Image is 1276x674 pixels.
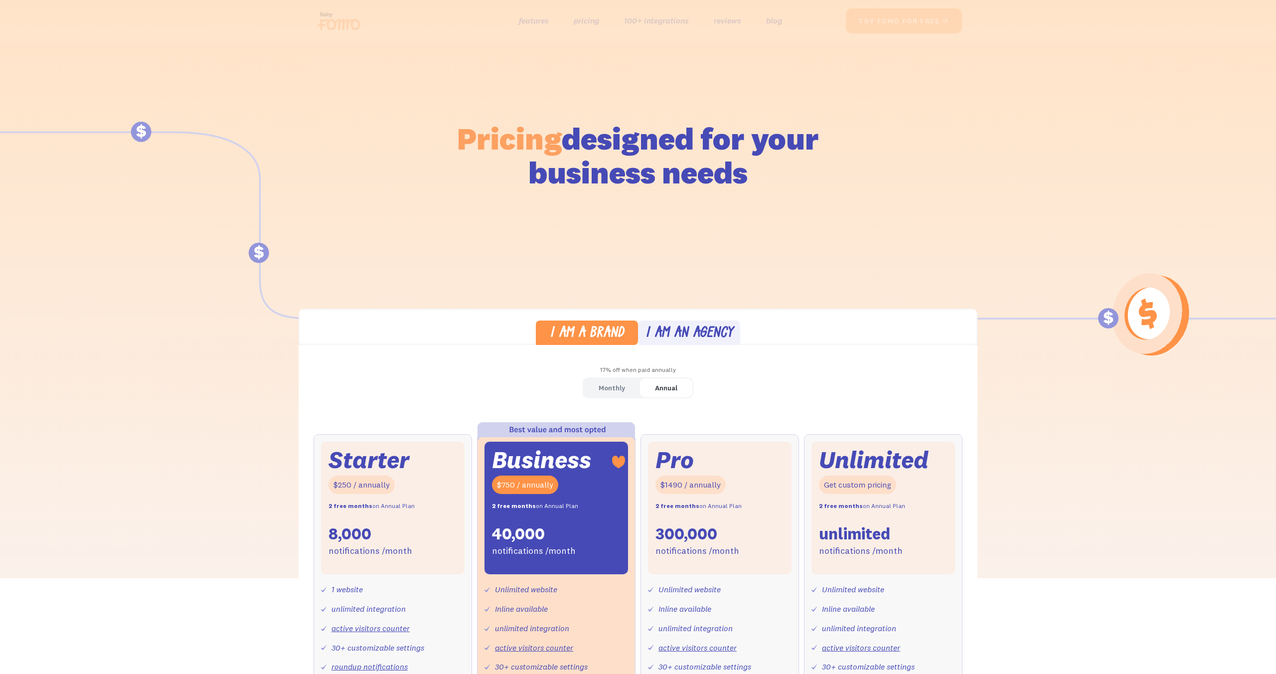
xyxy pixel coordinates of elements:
[655,381,677,395] div: Annual
[658,621,733,636] div: unlimited integration
[331,662,408,672] a: roundup notifications
[714,13,741,28] a: reviews
[655,544,739,558] div: notifications /month
[655,476,726,494] div: $1490 / annually
[574,13,599,28] a: pricing
[942,16,950,25] span: 
[819,449,929,471] div: Unlimited
[655,523,717,544] div: 300,000
[331,602,406,616] div: unlimited integration
[492,499,578,513] div: on Annual Plan
[519,13,549,28] a: features
[655,499,742,513] div: on Annual Plan
[822,643,900,653] a: active visitors counter
[599,381,625,395] div: Monthly
[822,621,896,636] div: unlimited integration
[328,502,372,509] strong: 2 free months
[658,602,711,616] div: Inline available
[331,582,363,597] div: 1 website
[328,449,409,471] div: Starter
[331,623,410,633] a: active visitors counter
[819,502,863,509] strong: 2 free months
[492,502,536,509] strong: 2 free months
[766,13,782,28] a: blog
[819,476,896,494] div: Get custom pricing
[457,119,562,158] span: Pricing
[495,660,588,674] div: 30+ customizable settings
[645,327,733,341] div: I am an agency
[328,499,415,513] div: on Annual Plan
[822,660,915,674] div: 30+ customizable settings
[457,122,819,189] h1: designed for your business needs
[550,327,624,341] div: I am a brand
[658,582,721,597] div: Unlimited website
[495,602,548,616] div: Inline available
[819,544,903,558] div: notifications /month
[822,602,875,616] div: Inline available
[328,476,395,494] div: $250 / annually
[495,582,557,597] div: Unlimited website
[624,13,689,28] a: 100+ integrations
[822,582,884,597] div: Unlimited website
[495,643,573,653] a: active visitors counter
[492,449,591,471] div: Business
[331,641,424,655] div: 30+ customizable settings
[655,502,699,509] strong: 2 free months
[819,499,905,513] div: on Annual Plan
[299,363,977,377] div: 17% off when paid annually
[492,476,558,494] div: $750 / annually
[495,621,569,636] div: unlimited integration
[492,544,576,558] div: notifications /month
[846,8,962,33] a: try fomo for free
[658,660,751,674] div: 30+ customizable settings
[328,544,412,558] div: notifications /month
[492,523,545,544] div: 40,000
[655,449,694,471] div: Pro
[328,523,371,544] div: 8,000
[658,643,737,653] a: active visitors counter
[819,523,890,544] div: unlimited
